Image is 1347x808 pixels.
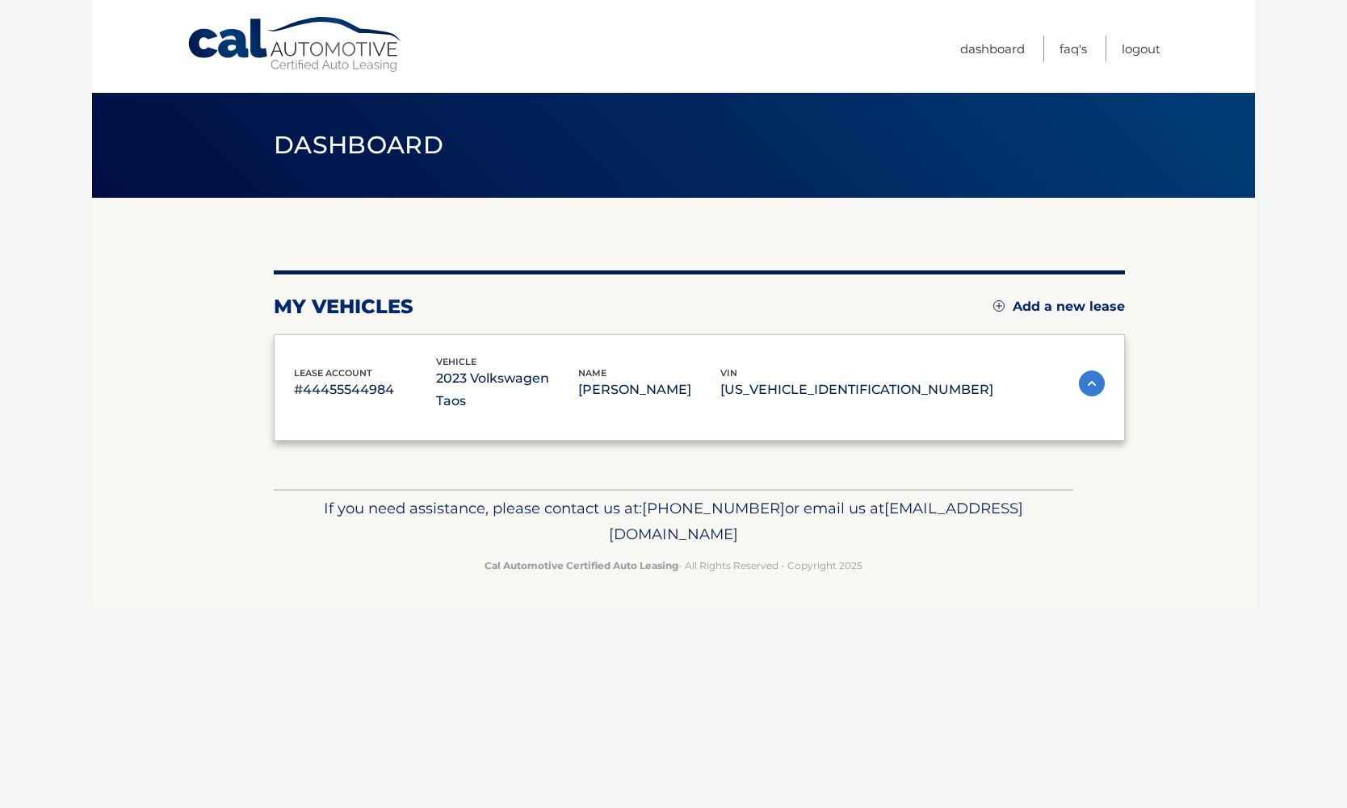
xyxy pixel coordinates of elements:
[720,367,737,379] span: vin
[485,559,678,571] strong: Cal Automotive Certified Auto Leasing
[993,300,1005,312] img: add.svg
[993,299,1125,315] a: Add a new lease
[1079,371,1105,396] img: accordion-active.svg
[609,499,1023,543] span: [EMAIL_ADDRESS][DOMAIN_NAME]
[960,36,1025,62] a: Dashboard
[284,496,1063,547] p: If you need assistance, please contact us at: or email us at
[274,130,443,160] span: Dashboard
[284,557,1063,574] p: - All Rights Reserved - Copyright 2025
[274,295,413,319] h2: my vehicles
[1122,36,1160,62] a: Logout
[720,379,993,401] p: [US_VEHICLE_IDENTIFICATION_NUMBER]
[578,367,606,379] span: name
[294,379,436,401] p: #44455544984
[642,499,785,517] span: [PHONE_NUMBER]
[436,356,476,367] span: vehicle
[1060,36,1087,62] a: FAQ's
[436,367,578,412] p: 2023 Volkswagen Taos
[187,16,405,73] a: Cal Automotive
[578,379,720,401] p: [PERSON_NAME]
[294,367,372,379] span: lease account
